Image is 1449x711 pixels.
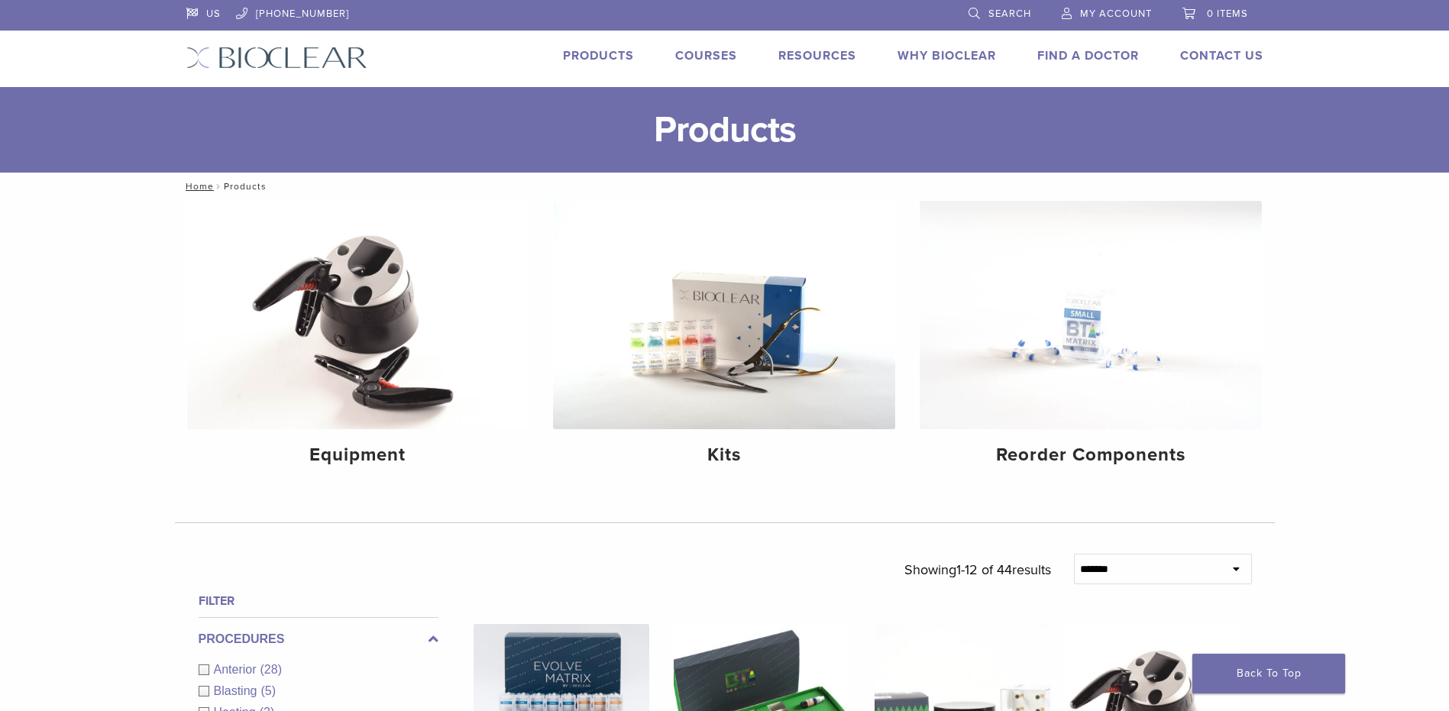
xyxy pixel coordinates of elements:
span: My Account [1080,8,1152,20]
a: Contact Us [1180,48,1263,63]
nav: Products [175,173,1275,200]
span: Blasting [214,684,261,697]
label: Procedures [199,630,438,648]
span: (28) [260,663,282,676]
span: 0 items [1207,8,1248,20]
span: / [214,183,224,190]
h4: Equipment [199,441,517,469]
a: Equipment [187,201,529,479]
span: Search [988,8,1031,20]
h4: Kits [565,441,883,469]
img: Equipment [187,201,529,429]
a: Products [563,48,634,63]
a: Home [181,181,214,192]
a: Find A Doctor [1037,48,1139,63]
a: Why Bioclear [898,48,996,63]
span: 1-12 of 44 [956,561,1012,578]
img: Kits [553,201,895,429]
a: Kits [553,201,895,479]
a: Courses [675,48,737,63]
a: Resources [778,48,856,63]
img: Reorder Components [920,201,1262,429]
span: Anterior [214,663,260,676]
a: Reorder Components [920,201,1262,479]
h4: Filter [199,592,438,610]
img: Bioclear [186,47,367,69]
p: Showing results [904,554,1051,586]
a: Back To Top [1192,654,1345,693]
h4: Reorder Components [932,441,1250,469]
span: (5) [260,684,276,697]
